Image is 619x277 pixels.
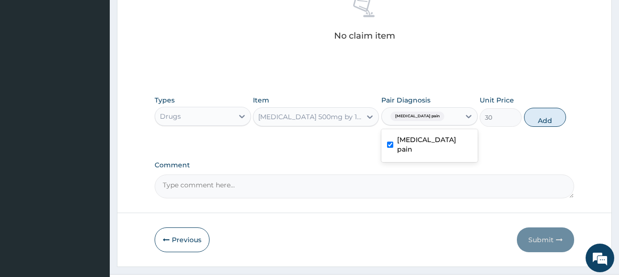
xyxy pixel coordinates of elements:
label: [MEDICAL_DATA] pain [397,135,472,154]
p: No claim item [334,31,395,41]
div: Chat with us now [50,53,160,66]
span: [MEDICAL_DATA] pain [390,112,444,121]
textarea: Type your message and hit 'Enter' [5,180,182,213]
div: Drugs [160,112,181,121]
button: Add [524,108,566,127]
label: Types [155,96,175,104]
img: d_794563401_company_1708531726252_794563401 [18,48,39,72]
label: Item [253,95,269,105]
label: Unit Price [480,95,514,105]
label: Comment [155,161,575,169]
div: Minimize live chat window [157,5,179,28]
button: Submit [517,227,574,252]
span: We're online! [55,80,132,176]
button: Previous [155,227,210,252]
div: [MEDICAL_DATA] 500mg by 1000 (tins) [258,112,362,122]
label: Pair Diagnosis [381,95,430,105]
